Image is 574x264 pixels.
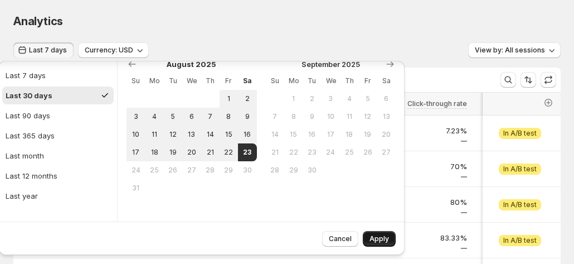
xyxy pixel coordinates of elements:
[164,161,182,179] button: Tuesday August 26 2025
[396,161,467,172] p: 70%
[224,94,234,103] span: 1
[242,148,252,157] span: 23
[396,196,467,208] p: 80%
[326,130,335,139] span: 17
[131,112,140,121] span: 3
[503,236,537,245] span: In A/B test
[2,87,114,104] button: Last 30 days
[201,72,219,90] th: Thursday
[266,161,284,179] button: Sunday September 28 2025
[322,108,340,126] button: Wednesday September 10 2025
[303,72,321,90] th: Tuesday
[474,196,545,208] p: 30%
[344,94,354,103] span: 4
[238,161,256,179] button: Saturday August 30 2025
[6,110,50,121] div: Last 90 days
[242,112,252,121] span: 9
[131,130,140,139] span: 10
[131,166,140,175] span: 24
[363,112,372,121] span: 12
[322,126,340,143] button: Wednesday September 17 2025
[344,76,354,85] span: Th
[326,76,335,85] span: We
[322,143,340,161] button: Wednesday September 24 2025
[377,143,396,161] button: Saturday September 27 2025
[382,94,391,103] span: 6
[358,90,377,108] button: Friday September 5 2025
[242,166,252,175] span: 30
[358,126,377,143] button: Friday September 19 2025
[205,76,215,85] span: Th
[205,130,215,139] span: 14
[2,187,114,205] button: Last year
[307,130,317,139] span: 16
[85,46,133,55] span: Currency: USD
[358,143,377,161] button: Friday September 26 2025
[145,72,163,90] th: Monday
[127,179,145,197] button: Sunday August 31 2025
[474,161,545,172] p: 22.22%
[340,72,358,90] th: Thursday
[340,143,358,161] button: Thursday September 25 2025
[224,76,234,85] span: Fr
[407,99,467,108] span: Click-through rate
[182,126,201,143] button: Wednesday August 13 2025
[396,232,467,243] p: 83.33%
[2,147,114,165] button: Last month
[224,130,234,139] span: 15
[284,126,303,143] button: Monday September 15 2025
[187,148,196,157] span: 20
[6,150,44,161] div: Last month
[326,148,335,157] span: 24
[220,126,238,143] button: Friday August 15 2025
[307,148,317,157] span: 23
[326,94,335,103] span: 3
[168,112,178,121] span: 5
[205,166,215,175] span: 28
[201,126,219,143] button: Thursday August 14 2025
[358,72,377,90] th: Friday
[270,166,280,175] span: 28
[224,166,234,175] span: 29
[145,143,163,161] button: Monday August 18 2025
[29,46,67,55] span: Last 7 days
[377,90,396,108] button: Saturday September 6 2025
[149,112,159,121] span: 4
[182,72,201,90] th: Wednesday
[168,76,178,85] span: Tu
[220,72,238,90] th: Friday
[224,112,234,121] span: 8
[2,127,114,145] button: Last 365 days
[201,143,219,161] button: Thursday August 21 2025
[284,143,303,161] button: Monday September 22 2025
[168,166,178,175] span: 26
[363,231,396,247] button: Apply
[382,130,391,139] span: 20
[344,148,354,157] span: 25
[340,90,358,108] button: Thursday September 4 2025
[322,72,340,90] th: Wednesday
[238,72,256,90] th: Saturday
[182,161,201,179] button: Wednesday August 27 2025
[377,72,396,90] th: Saturday
[164,108,182,126] button: Tuesday August 5 2025
[149,76,159,85] span: Mo
[131,76,140,85] span: Su
[289,112,298,121] span: 8
[303,143,321,161] button: Tuesday September 23 2025
[168,148,178,157] span: 19
[503,200,537,209] span: In A/B test
[220,143,238,161] button: Friday August 22 2025
[220,161,238,179] button: Friday August 29 2025
[182,143,201,161] button: Wednesday August 20 2025
[145,126,163,143] button: Monday August 11 2025
[145,108,163,126] button: Monday August 4 2025
[2,107,114,124] button: Last 90 days
[377,126,396,143] button: Saturday September 20 2025
[468,42,561,58] button: View by: All sessions
[127,161,145,179] button: Sunday August 24 2025
[369,234,389,243] span: Apply
[340,108,358,126] button: Thursday September 11 2025
[303,90,321,108] button: Tuesday September 2 2025
[307,94,317,103] span: 2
